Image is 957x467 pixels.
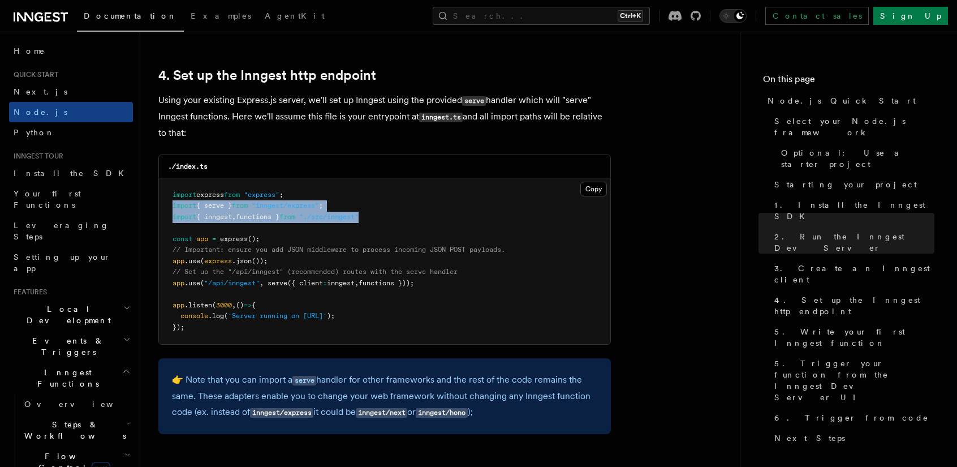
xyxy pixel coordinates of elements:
[292,376,316,385] code: serve
[9,70,58,79] span: Quick start
[770,111,934,143] a: Select your Node.js framework
[9,82,133,102] a: Next.js
[770,322,934,353] a: 5. Write your first Inngest function
[9,41,133,61] a: Home
[236,301,244,309] span: ()
[24,400,141,409] span: Overview
[781,147,934,170] span: Optional: Use a starter project
[252,301,256,309] span: {
[774,263,934,285] span: 3. Create an Inngest client
[719,9,747,23] button: Toggle dark mode
[774,115,934,138] span: Select your Node.js framework
[777,143,934,174] a: Optional: Use a starter project
[184,257,200,265] span: .use
[196,202,232,209] span: { serve }
[158,67,376,83] a: 4. Set up the Inngest http endpoint
[158,92,611,141] p: Using your existing Express.js server, we'll set up Inngest using the provided handler which will...
[327,312,335,320] span: );
[224,312,228,320] span: (
[292,374,316,385] a: serve
[299,213,359,221] span: "./src/inngest"
[9,303,123,326] span: Local Development
[14,169,131,178] span: Install the SDK
[216,301,232,309] span: 3000
[20,394,133,414] a: Overview
[618,10,643,22] kbd: Ctrl+K
[9,335,123,358] span: Events & Triggers
[224,191,240,199] span: from
[77,3,184,32] a: Documentation
[14,189,81,209] span: Your first Functions
[184,301,212,309] span: .listen
[173,235,192,243] span: const
[770,428,934,448] a: Next Steps
[9,247,133,279] a: Setting up your app
[763,91,934,111] a: Node.js Quick Start
[774,179,917,190] span: Starting your project
[244,301,252,309] span: =>
[250,408,313,418] code: inngest/express
[84,11,177,20] span: Documentation
[355,279,359,287] span: ,
[14,87,67,96] span: Next.js
[356,408,407,418] code: inngest/next
[228,312,327,320] span: 'Server running on [URL]'
[191,11,251,20] span: Examples
[173,213,196,221] span: import
[173,301,184,309] span: app
[208,312,224,320] span: .log
[9,367,122,389] span: Inngest Functions
[173,202,196,209] span: import
[265,11,325,20] span: AgentKit
[232,301,236,309] span: ,
[173,279,184,287] span: app
[168,162,208,170] code: ./index.ts
[419,113,463,122] code: inngest.ts
[173,257,184,265] span: app
[212,235,216,243] span: =
[196,191,224,199] span: express
[200,257,204,265] span: (
[763,72,934,91] h4: On this page
[774,199,934,222] span: 1. Install the Inngest SDK
[14,252,111,273] span: Setting up your app
[236,213,279,221] span: functions }
[9,152,63,161] span: Inngest tour
[416,408,467,418] code: inngest/hono
[774,432,845,444] span: Next Steps
[258,3,331,31] a: AgentKit
[774,358,934,403] span: 5. Trigger your function from the Inngest Dev Server UI
[323,279,327,287] span: :
[774,294,934,317] span: 4. Set up the Inngest http endpoint
[765,7,869,25] a: Contact sales
[9,362,133,394] button: Inngest Functions
[9,215,133,247] a: Leveraging Steps
[172,372,597,421] p: 👉 Note that you can import a handler for other frameworks and the rest of the code remains the sa...
[196,213,232,221] span: { inngest
[9,299,133,331] button: Local Development
[287,279,323,287] span: ({ client
[184,279,200,287] span: .use
[252,257,268,265] span: ());
[200,279,204,287] span: (
[268,279,287,287] span: serve
[774,231,934,254] span: 2. Run the Inngest Dev Server
[173,323,184,331] span: });
[873,7,948,25] a: Sign Up
[14,45,45,57] span: Home
[14,108,67,117] span: Node.js
[9,102,133,122] a: Node.js
[14,128,55,137] span: Python
[173,191,196,199] span: import
[279,191,283,199] span: ;
[20,419,126,442] span: Steps & Workflows
[220,235,248,243] span: express
[770,226,934,258] a: 2. Run the Inngest Dev Server
[770,290,934,322] a: 4. Set up the Inngest http endpoint
[774,326,934,349] span: 5. Write your first Inngest function
[462,96,486,106] code: serve
[232,213,236,221] span: ,
[770,195,934,226] a: 1. Install the Inngest SDK
[248,235,260,243] span: ();
[770,353,934,408] a: 5. Trigger your function from the Inngest Dev Server UI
